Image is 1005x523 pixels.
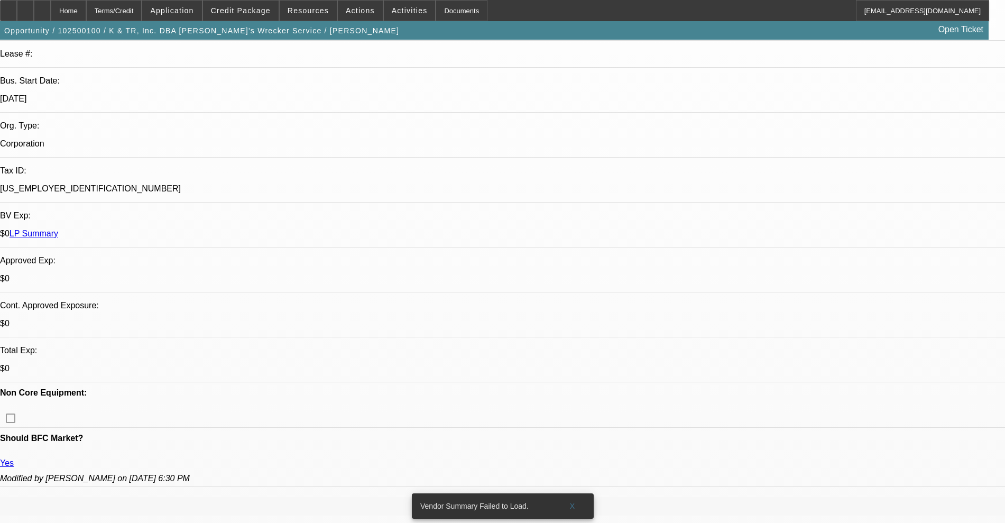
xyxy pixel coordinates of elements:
a: LP Summary [10,229,58,238]
button: Application [142,1,201,21]
span: X [569,502,575,510]
span: Opportunity / 102500100 / K & TR, Inc. DBA [PERSON_NAME]'s Wrecker Service / [PERSON_NAME] [4,26,399,35]
span: Activities [392,6,428,15]
span: Actions [346,6,375,15]
button: Actions [338,1,383,21]
span: Credit Package [211,6,271,15]
a: Open Ticket [934,21,988,39]
button: Activities [384,1,436,21]
button: X [556,497,589,516]
div: Vendor Summary Failed to Load. [412,493,556,519]
button: Credit Package [203,1,279,21]
button: Resources [280,1,337,21]
span: Resources [288,6,329,15]
span: Application [150,6,193,15]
